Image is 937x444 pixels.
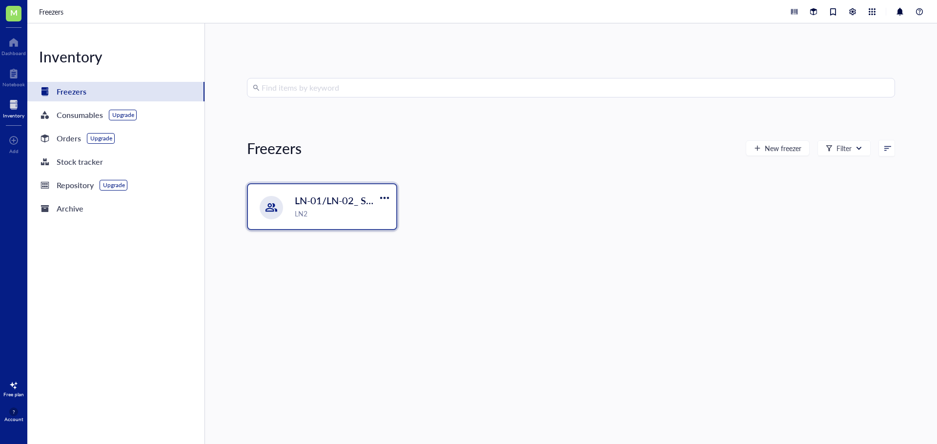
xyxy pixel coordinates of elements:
div: Orders [57,132,81,145]
a: OrdersUpgrade [27,129,204,148]
a: ConsumablesUpgrade [27,105,204,125]
div: Dashboard [1,50,26,56]
div: Archive [57,202,83,215]
div: Inventory [3,113,24,118]
a: Archive [27,199,204,218]
button: New freezer [746,140,810,156]
a: Freezers [39,6,65,17]
span: LN-01/LN-02_ SMALL/BIG STORAGE ROOM [295,193,494,207]
div: Upgrade [103,181,125,189]
div: Freezers [57,85,86,98]
div: Upgrade [90,135,112,142]
span: New freezer [765,144,801,152]
span: ? [13,409,15,415]
div: Freezers [247,138,302,158]
div: Stock tracker [57,155,103,169]
a: Dashboard [1,35,26,56]
span: M [10,6,18,19]
a: Freezers [27,82,204,101]
a: RepositoryUpgrade [27,175,204,195]
div: Account [4,416,23,422]
a: Inventory [3,97,24,118]
div: Upgrade [112,111,134,119]
div: Repository [57,178,94,192]
div: Add [9,148,19,154]
div: Consumables [57,108,103,122]
div: Notebook [2,81,25,87]
a: Stock tracker [27,152,204,172]
a: Notebook [2,66,25,87]
div: LN2 [295,208,390,219]
div: Free plan [3,391,24,397]
div: Filter [836,143,852,154]
div: Inventory [27,47,204,66]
